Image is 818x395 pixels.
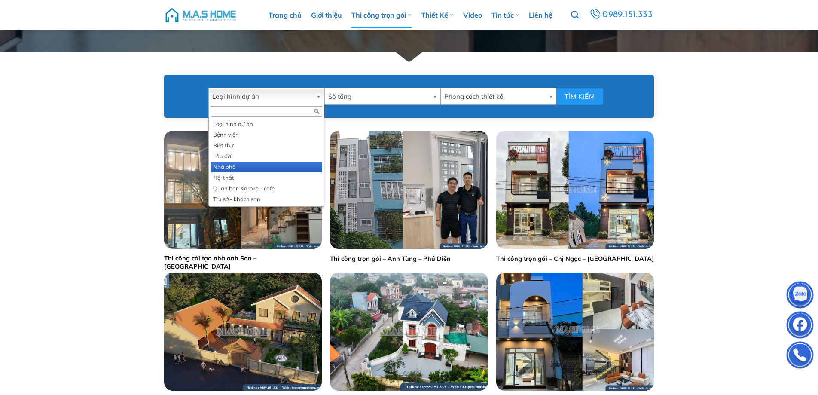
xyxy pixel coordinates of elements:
a: Tin tức [491,2,519,28]
a: Thiết Kế [421,2,454,28]
li: Biệt thự [211,140,322,151]
img: Thi công trọn gói - Chị Thu - Thanh Hoá | MasHome [496,273,654,391]
img: Facebook [787,313,813,339]
span: 0989.151.333 [602,8,653,22]
button: Tìm kiếm [556,88,603,105]
li: Bệnh viện [211,129,322,140]
a: Giới thiệu [311,2,342,28]
a: Video [463,2,482,28]
img: Cải tạo nhà anh Sơn - Hà Đông | MasHome [164,131,322,249]
li: Quán bar-Karoke - cafe [211,183,322,194]
img: Thi công trọn gói anh Thịnh - Thường Tín | MasHome [164,273,322,391]
img: Thi công trọn gói chú Quyên - Thái Bình | MasHome [330,273,488,391]
img: Phone [787,343,813,369]
span: Phong cách thiết kế [444,88,545,105]
a: Thi công trọn gói [351,2,412,28]
span: Loại hình dự án [212,88,313,105]
img: Zalo [787,283,813,309]
a: 0989.151.333 [588,7,654,23]
a: Liên hệ [529,2,552,28]
a: Trang chủ [269,2,302,28]
img: Thi công trọn gói - Anh Tùng - Phú Diễn | MasHome [330,131,488,249]
img: Thi công trọn gói chị Ngọc - Thái Bình | MasHome [496,131,654,249]
a: Thi công cải tạo nhà anh Sơn – [GEOGRAPHIC_DATA] [164,254,322,270]
a: Tìm kiếm [571,6,579,24]
li: Trụ sở - khách sạn [211,194,322,205]
span: Số tầng [328,88,429,105]
li: Nhà phố [211,162,322,172]
img: M.A.S HOME – Tổng Thầu Thiết Kế Và Xây Nhà Trọn Gói [164,2,237,28]
li: Lâu đài [211,151,322,162]
li: Nội thất [211,172,322,183]
a: Thi công trọn gói – Chị Ngọc – [GEOGRAPHIC_DATA] [496,255,654,263]
li: Loại hình dự án [211,119,322,129]
a: Thi công trọn gói – Anh Tùng – Phú Diễn [330,255,451,263]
